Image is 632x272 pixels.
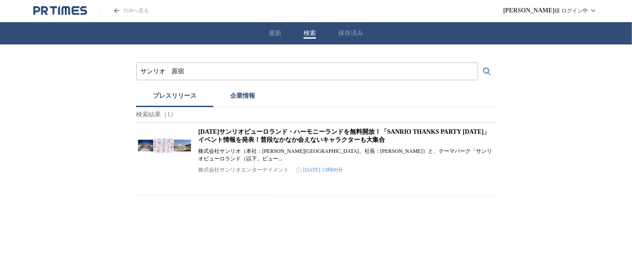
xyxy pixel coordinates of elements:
button: 検索 [304,29,316,37]
p: 株式会社サンリオエンターテイメント [198,166,289,174]
button: 検索する [478,63,496,80]
a: [DATE]サンリオピューロランド・ハーモニーランドを無料開放！「SANRIO THANKS PARTY [DATE]」イベント情報を発表！普段なかなか会えないキャラクターも大集合 [198,128,490,143]
button: プレスリリース [136,88,213,107]
button: 保存済み [338,29,363,37]
time: [DATE] 13時00分 [296,166,343,174]
input: プレスリリースおよび企業を検索する [140,67,474,76]
span: [PERSON_NAME] [503,7,555,14]
a: PR TIMESのトップページはこちら [33,5,87,16]
button: 企業情報 [213,88,272,107]
p: 検索結果（1） [136,107,496,123]
a: PR TIMESのトップページはこちら [100,7,149,15]
p: 株式会社サンリオ（本社：[PERSON_NAME][GEOGRAPHIC_DATA]、社長：[PERSON_NAME]）と、テーマパーク「サンリオピューロランド（以下、ピュー... [198,148,494,163]
img: 12月6日（金）サンリオピューロランド・ハーモニーランドを無料開放！「SANRIO THANKS PARTY 2019」イベント情報を発表！普段なかなか会えないキャラクターも大集合 [138,128,191,164]
button: 最新 [269,29,281,37]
